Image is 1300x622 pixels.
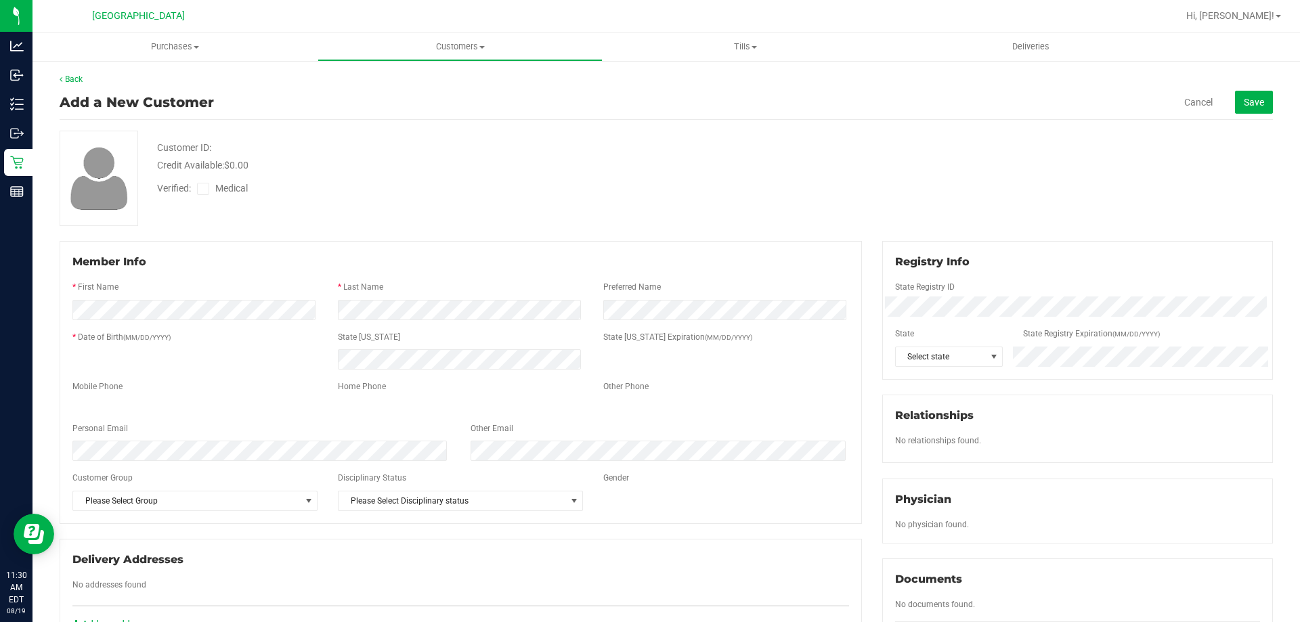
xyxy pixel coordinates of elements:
img: user-icon.png [64,143,135,213]
inline-svg: Reports [10,185,24,198]
label: No addresses found [72,579,146,591]
label: Disciplinary Status [338,472,406,484]
div: Customer ID: [157,141,211,155]
label: State [US_STATE] Expiration [603,331,752,343]
p: 11:30 AM EDT [6,569,26,606]
label: Other Phone [603,380,649,393]
label: Last Name [343,281,383,293]
span: Select state [896,347,986,366]
span: No documents found. [895,600,975,609]
label: Customer Group [72,472,133,484]
iframe: Resource center [14,514,54,554]
label: State [895,328,914,340]
span: Delivery Addresses [72,553,183,566]
label: State Registry Expiration [1023,328,1160,340]
button: Save [1235,91,1273,114]
div: Credit Available: [157,158,754,173]
inline-svg: Inventory [10,97,24,111]
a: Back [60,74,83,84]
inline-svg: Outbound [10,127,24,140]
span: Verified: [157,181,197,196]
span: (MM/DD/YYYY) [123,334,171,341]
span: Tills [603,41,887,53]
label: State [US_STATE] [338,331,400,343]
label: Other Email [471,422,513,435]
label: Personal Email [72,422,128,435]
span: Registry Info [895,255,970,268]
span: Documents [895,573,962,585]
span: Member Info [72,255,146,268]
span: Relationships [895,409,974,422]
span: select [565,491,582,510]
span: Customers [318,41,602,53]
a: Tills [603,32,888,61]
p: 08/19 [6,606,26,616]
label: State Registry ID [895,281,955,293]
a: Purchases [32,32,318,61]
label: First Name [78,281,118,293]
a: Customers [318,32,603,61]
label: Date of Birth [78,331,171,343]
label: Gender [603,472,629,484]
span: Save [1244,97,1264,108]
div: Add a New Customer [60,92,214,112]
label: Preferred Name [603,281,661,293]
span: [GEOGRAPHIC_DATA] [92,10,185,22]
inline-svg: Inbound [10,68,24,82]
span: Purchases [32,41,318,53]
label: No relationships found. [895,435,981,447]
span: (MM/DD/YYYY) [1112,330,1160,338]
span: Medical [215,181,254,196]
a: Deliveries [888,32,1173,61]
span: $0.00 [224,160,248,171]
span: Please Select Group [73,491,300,510]
span: select [300,491,317,510]
span: Please Select Disciplinary status [339,491,565,510]
span: Physician [895,493,951,506]
span: (MM/DD/YYYY) [705,334,752,341]
label: Home Phone [338,380,386,393]
span: Deliveries [994,41,1068,53]
span: Hi, [PERSON_NAME]! [1186,10,1274,21]
inline-svg: Analytics [10,39,24,53]
inline-svg: Retail [10,156,24,169]
label: Mobile Phone [72,380,123,393]
span: No physician found. [895,520,969,529]
a: Cancel [1184,95,1213,109]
